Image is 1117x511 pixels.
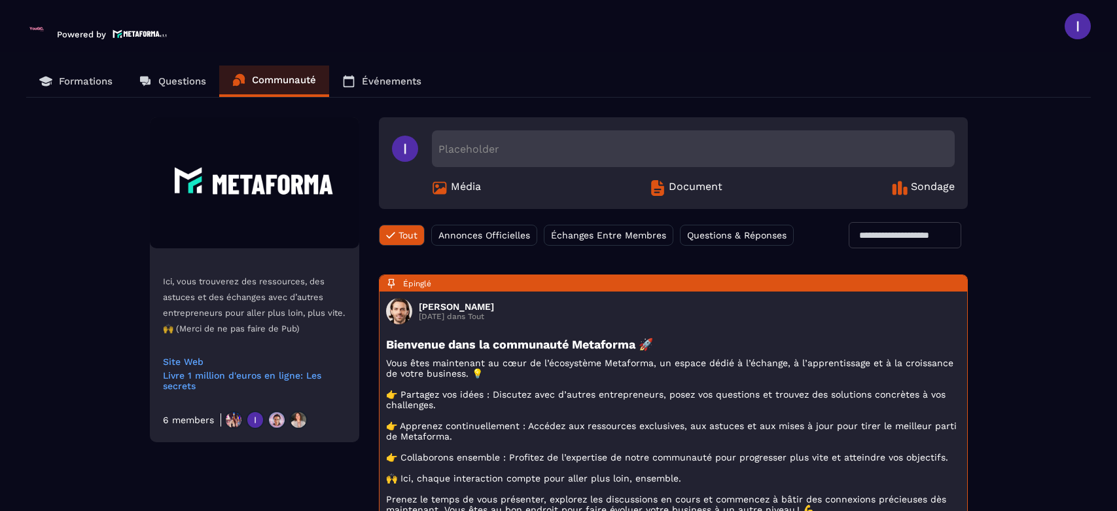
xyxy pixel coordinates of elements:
p: Événements [362,75,421,87]
p: Powered by [57,29,106,39]
a: Événements [329,66,434,97]
span: Sondage [911,180,955,196]
a: Communauté [219,66,329,97]
div: Placeholder [432,130,955,167]
span: Document [669,180,722,196]
p: Ici, vous trouverez des ressources, des astuces et des échanges avec d’autres entrepreneurs pour ... [163,274,346,337]
img: Community background [150,117,359,248]
a: Questions [126,66,219,97]
img: https://production-metaforma-bucket.s3.fr-par.scw.cloud/production-metaforma-bucket/users/June202... [224,411,243,429]
span: Annonces Officielles [438,230,530,240]
span: Questions & Réponses [687,230,787,240]
a: Livre 1 million d'euros en ligne: Les secrets [163,370,346,391]
div: 6 members [163,415,214,425]
span: Média [451,180,481,196]
h3: [PERSON_NAME] [419,301,494,312]
p: Questions [158,75,206,87]
a: Site Web [163,356,346,367]
img: https://production-metaforma-bucket.s3.fr-par.scw.cloud/production-metaforma-bucket/users/July202... [268,411,286,429]
p: Formations [59,75,113,87]
img: logo [113,28,168,39]
h3: Bienvenue dans la communauté Metaforma 🚀 [386,337,961,351]
a: Formations [26,66,126,97]
img: https://production-metaforma-bucket.s3.fr-par.scw.cloud/production-metaforma-bucket/users/July202... [289,411,308,429]
img: https://production-metaforma-bucket.s3.fr-par.scw.cloud/production-metaforma-bucket/users/August2... [246,411,264,429]
p: Communauté [252,74,316,86]
span: Tout [399,230,417,240]
p: [DATE] dans Tout [419,312,494,321]
span: Épinglé [403,279,431,288]
img: logo-branding [26,18,47,39]
span: Échanges Entre Membres [551,230,666,240]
